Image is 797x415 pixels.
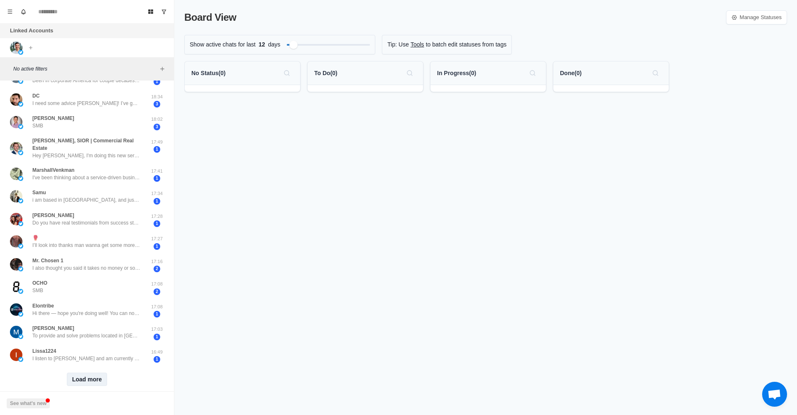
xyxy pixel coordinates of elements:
p: [PERSON_NAME] [32,115,74,122]
span: 1 [154,220,160,227]
button: Notifications [17,5,30,18]
img: picture [18,102,23,107]
p: I need some advice [PERSON_NAME]! I’ve got a 900k business that I’m looking at right now BUT I on... [32,100,140,107]
button: Add account [26,43,36,53]
div: Filter by activity days [289,41,298,49]
p: 18:34 [147,93,167,100]
p: Samu [32,189,46,196]
p: Board View [184,10,236,25]
span: 3 [154,101,160,107]
p: Elontribe [32,302,54,310]
img: picture [18,50,23,55]
p: To Do ( 0 ) [314,69,337,78]
p: I listen to [PERSON_NAME] and am currently in his mastermind. He mentioned you recently in one of... [32,355,140,362]
button: Show unread conversations [157,5,171,18]
p: SMB [32,287,43,294]
button: Search [526,66,539,80]
p: Hi there — hope you're doing well! You can now access original shares (Primary Market) of [PERSON... [32,310,140,317]
button: Add filters [157,64,167,74]
p: Show active chats for last [190,40,256,49]
p: Been in corporate America for couple decades, and appreciate your posts. Always tried to think of... [32,77,140,84]
img: picture [10,326,22,338]
img: picture [18,334,23,339]
img: picture [10,213,22,225]
p: Done ( 0 ) [560,69,582,78]
button: See what's new [7,398,50,408]
p: 17:34 [147,190,167,197]
span: 1 [154,311,160,317]
p: MarshallVenkman [32,166,74,174]
p: [PERSON_NAME] [32,325,74,332]
p: Linked Accounts [10,27,53,35]
p: Mr. Chosen 1 [32,257,64,264]
p: SMB [32,122,43,129]
img: picture [18,124,23,129]
button: Board View [144,5,157,18]
span: 12 [256,40,268,49]
button: Search [403,66,416,80]
img: picture [18,150,23,155]
p: 17:08 [147,281,167,288]
p: 17:41 [147,168,167,175]
img: picture [18,289,23,294]
a: Tools [411,40,424,49]
img: picture [18,312,23,317]
p: [PERSON_NAME] [32,212,74,219]
p: 17:16 [147,258,167,265]
p: To provide and solve problems located in [GEOGRAPHIC_DATA] [GEOGRAPHIC_DATA] [32,332,140,339]
img: picture [10,93,22,106]
img: picture [18,176,23,181]
p: to batch edit statuses from tags [426,40,507,49]
span: 1 [154,175,160,182]
a: Open chat [762,382,787,407]
span: 3 [154,124,160,130]
p: days [268,40,281,49]
img: picture [10,303,22,316]
p: 17:03 [147,326,167,333]
img: picture [10,142,22,154]
span: 1 [154,334,160,340]
img: picture [18,79,23,84]
button: Search [280,66,293,80]
img: picture [18,221,23,226]
img: picture [18,198,23,203]
p: I also thought you said it takes no money or something [32,264,140,272]
span: 1 [154,78,160,85]
p: Hey [PERSON_NAME], I'm doing this new series on the intersection of real estate &amp; [GEOGRAPHIC... [32,152,140,159]
span: 1 [154,198,160,205]
img: picture [10,281,22,293]
p: No active filters [13,65,157,73]
img: picture [10,190,22,203]
p: DC [32,92,39,100]
img: picture [18,244,23,249]
span: 2 [154,288,160,295]
span: 1 [154,146,160,153]
p: 🥊 [32,234,39,242]
img: picture [10,235,22,248]
p: In Progress ( 0 ) [437,69,476,78]
span: 1 [154,243,160,250]
p: I’ll look into thanks man wanna get some more money working for me at this point [32,242,140,249]
button: Load more [67,373,108,386]
p: 16:49 [147,349,167,356]
span: 1 [154,356,160,363]
p: [PERSON_NAME], SIOR | Commercial Real Estate [32,137,147,152]
img: picture [10,41,22,54]
p: Do you have real testimonials from success stories you have worked with? [32,219,140,227]
p: 17:08 [147,303,167,310]
img: picture [18,357,23,362]
p: OCHO [32,279,47,287]
p: Tip: Use [387,40,409,49]
button: Search [649,66,662,80]
img: picture [10,258,22,271]
p: No Status ( 0 ) [191,69,225,78]
span: 2 [154,266,160,272]
p: 17:27 [147,235,167,242]
p: 17:28 [147,213,167,220]
img: picture [10,116,22,128]
img: picture [10,349,22,361]
img: picture [10,168,22,180]
p: i am based in [GEOGRAPHIC_DATA], and just looking into possibilities. [32,196,140,204]
img: picture [18,266,23,271]
p: I've been thinking about a service-driven business for some time. I'm based in [GEOGRAPHIC_DATA],... [32,174,140,181]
